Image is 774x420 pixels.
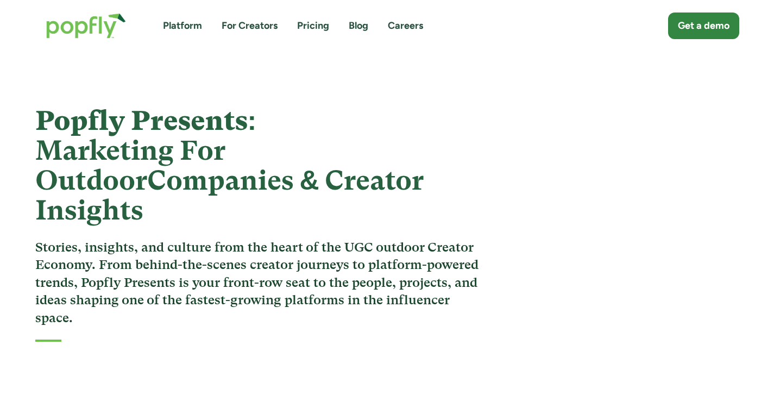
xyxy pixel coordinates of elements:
[297,19,329,33] a: Pricing
[163,19,202,33] a: Platform
[388,19,423,33] a: Careers
[668,12,739,39] a: Get a demo
[35,165,424,226] strong: Companies & Creator Insights
[35,106,486,225] h1: Popfly Presents:
[35,239,486,327] h3: Stories, insights, and culture from the heart of the UGC outdoor Creator Economy. From behind-the...
[222,19,278,33] a: For Creators
[35,135,225,196] strong: Marketing For Outdoor
[35,2,137,49] a: home
[678,19,729,33] div: Get a demo
[349,19,368,33] a: Blog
